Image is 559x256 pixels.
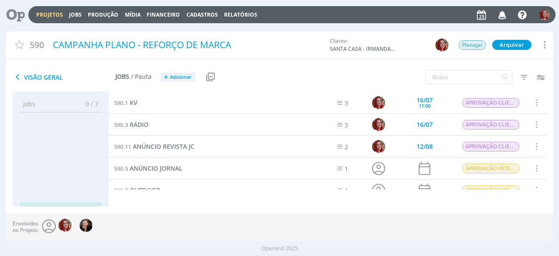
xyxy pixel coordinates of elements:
span: SANTA CASA - IRMANDADE DA SANTA CASA DE MISERICÓRDIA DE [GEOGRAPHIC_DATA] [330,45,395,53]
span: 3 [345,99,348,107]
span: OUTDOOR [130,186,160,194]
span: APROVAÇÃO CLIENTE [462,98,519,108]
span: / Pauta [131,73,152,81]
button: Jobs [66,11,84,18]
a: Mídia [125,11,141,18]
span: 590 [30,39,44,51]
span: 590.7 [114,186,128,194]
span: 0 / 7 [79,99,98,109]
img: G [435,39,449,52]
span: APROVAÇÃO INTERNA [462,186,519,195]
button: Financeiro [144,11,183,18]
span: Adicionar [170,74,192,80]
button: G [435,38,449,52]
button: Mídia [122,11,143,18]
button: Projetos [34,11,66,18]
button: Cadastros [184,11,221,18]
span: Jobs [23,99,35,109]
a: 590.5ANÚNCIO JORNAL [114,164,183,173]
div: 11:00 [419,103,431,108]
span: KV [130,98,138,107]
button: +Adicionar [160,73,195,82]
img: G [372,118,385,131]
div: 12/08 [417,144,433,150]
span: APROVAÇÃO CLIENTE [462,120,519,130]
div: Cliente: [330,37,458,53]
span: 590.1 [114,99,128,107]
span: 590.11 [114,143,131,151]
span: 590.3 [114,121,128,129]
span: Envolvidos no Projeto [13,221,38,233]
a: Produção [88,11,118,18]
span: ANÚNCIO REVISTA JC [133,142,194,151]
button: Planejar [459,40,486,50]
span: 2 [345,143,348,151]
a: Projetos [36,11,63,18]
span: 3 [345,121,348,129]
span: + [164,73,168,82]
a: Financeiro [147,11,180,18]
button: G [538,7,550,22]
a: 590.11ANÚNCIO REVISTA JC [114,142,194,151]
span: Jobs [115,73,129,81]
div: CAMPANHA PLANO - REFORÇO DE MARCA [49,35,325,55]
img: G [372,140,385,153]
span: 590.5 [114,165,128,172]
button: Arquivar [492,40,531,50]
a: 590.1KV [114,98,138,108]
span: RÁDIO [130,120,148,129]
button: Produção [85,11,121,18]
span: ANÚNCIO JORNAL [130,164,183,172]
span: APROVAÇÃO CLIENTE [462,142,519,151]
input: Busca [425,70,512,84]
a: 590.7OUTDOOR [114,186,160,195]
img: G [539,9,550,20]
span: 1 [345,165,348,173]
div: 16/07 [417,122,433,128]
a: 590.3RÁDIO [114,120,148,130]
span: Visão Geral [13,72,115,82]
img: G [59,219,72,232]
a: Jobs [69,11,82,18]
div: 16/07 [417,97,433,103]
button: Relatórios [221,11,260,18]
img: G [372,96,385,109]
span: APROVAÇÃO INTERNA [462,164,519,173]
img: H [79,219,93,232]
span: Cadastros [186,11,218,18]
a: Relatórios [224,11,257,18]
span: 1 [345,186,348,195]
